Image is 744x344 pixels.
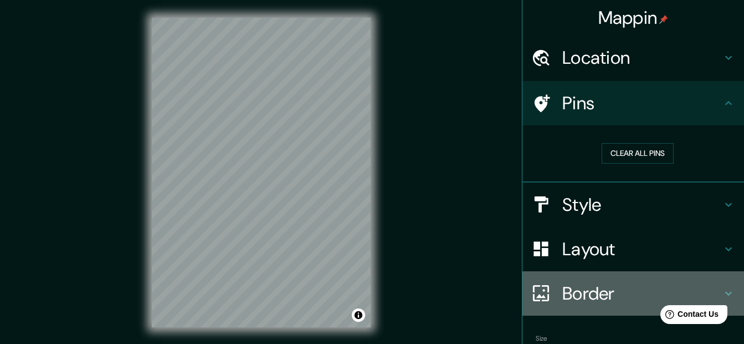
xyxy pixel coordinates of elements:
div: Location [522,36,744,80]
div: Style [522,183,744,227]
button: Toggle attribution [352,308,365,322]
canvas: Map [152,18,371,327]
h4: Layout [562,238,722,260]
div: Border [522,271,744,316]
h4: Pins [562,92,722,114]
div: Layout [522,227,744,271]
h4: Mappin [598,7,669,29]
iframe: Help widget launcher [645,301,732,332]
img: pin-icon.png [659,15,668,24]
h4: Location [562,47,722,69]
button: Clear all pins [602,143,674,164]
h4: Style [562,194,722,216]
label: Size [536,333,547,343]
div: Pins [522,81,744,125]
h4: Border [562,282,722,305]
